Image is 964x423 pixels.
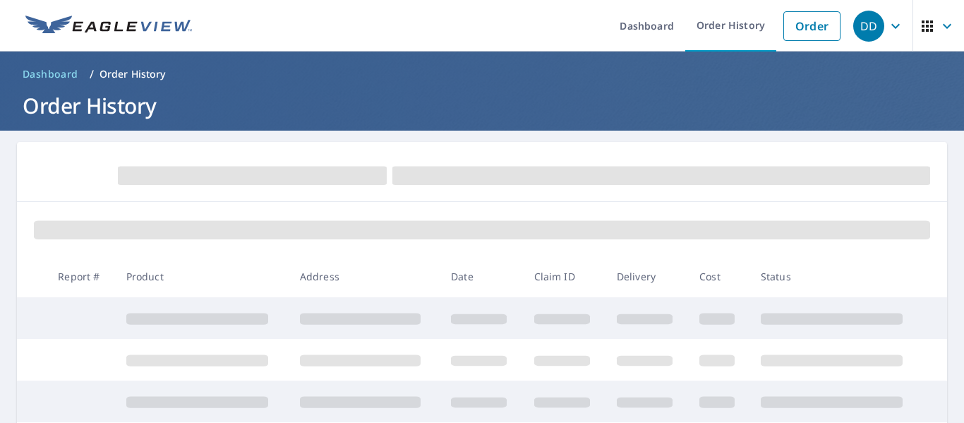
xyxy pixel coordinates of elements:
img: EV Logo [25,16,192,37]
a: Order [783,11,841,41]
div: DD [853,11,884,42]
th: Cost [688,256,749,297]
th: Claim ID [523,256,605,297]
nav: breadcrumb [17,63,947,85]
p: Order History [100,67,166,81]
th: Address [289,256,440,297]
th: Status [749,256,923,297]
th: Report # [47,256,114,297]
li: / [90,66,94,83]
h1: Order History [17,91,947,120]
th: Delivery [605,256,688,297]
a: Dashboard [17,63,84,85]
th: Date [440,256,522,297]
span: Dashboard [23,67,78,81]
th: Product [115,256,289,297]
